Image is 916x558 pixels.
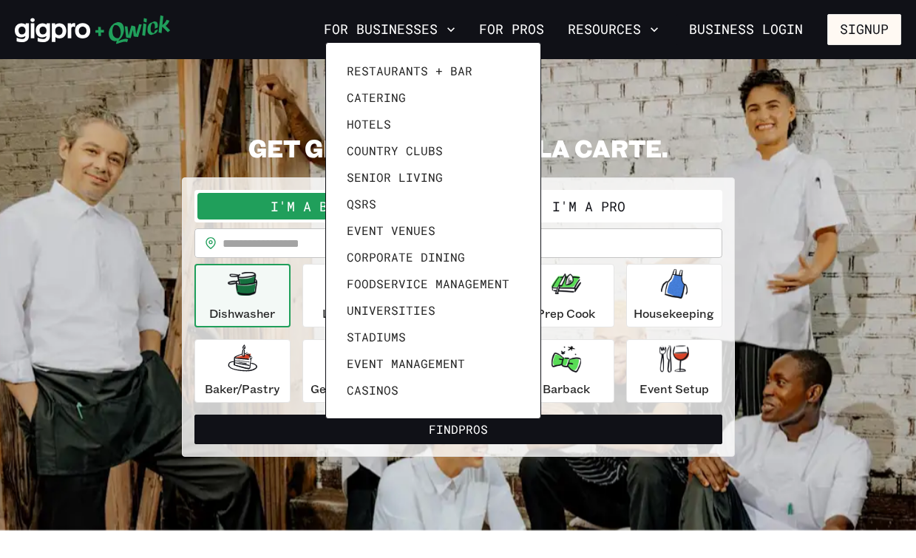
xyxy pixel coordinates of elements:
span: Restaurants + Bar [347,64,472,78]
span: QSRs [347,197,376,211]
span: Event Management [347,356,465,371]
span: Casinos [347,383,398,398]
span: Senior Living [347,170,443,185]
span: Catering [347,90,406,105]
span: Universities [347,303,435,318]
span: Country Clubs [347,143,443,158]
span: Hotels [347,117,391,132]
span: Stadiums [347,330,406,344]
span: Corporate Dining [347,250,465,265]
span: Foodservice Management [347,276,509,291]
span: Event Venues [347,223,435,238]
